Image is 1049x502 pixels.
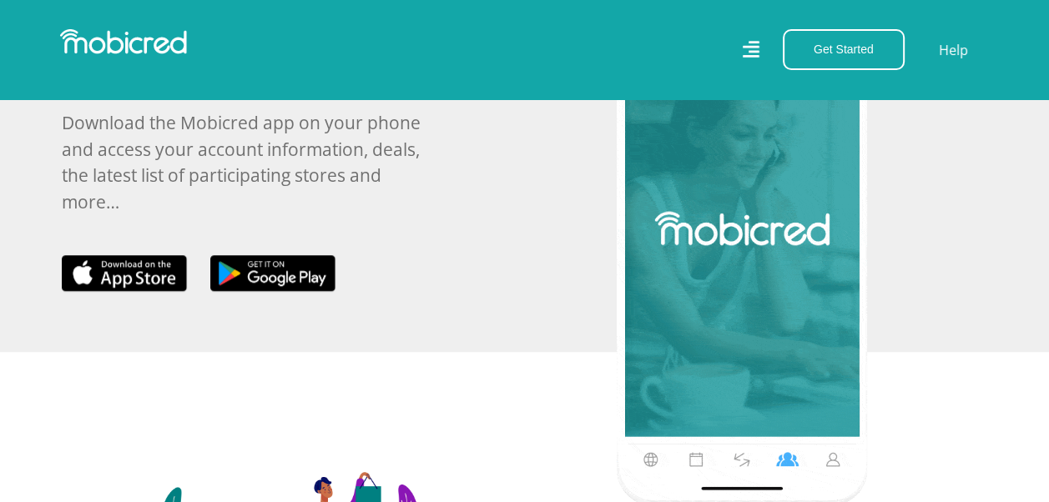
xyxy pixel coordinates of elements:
button: Get Started [783,29,905,70]
img: Mobicred [60,29,187,54]
a: Help [938,39,969,61]
img: Apple App Store [62,255,187,292]
p: Download the Mobicred app on your phone and access your account information, deals, the latest li... [62,110,433,215]
img: Google Play Store [210,255,335,292]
